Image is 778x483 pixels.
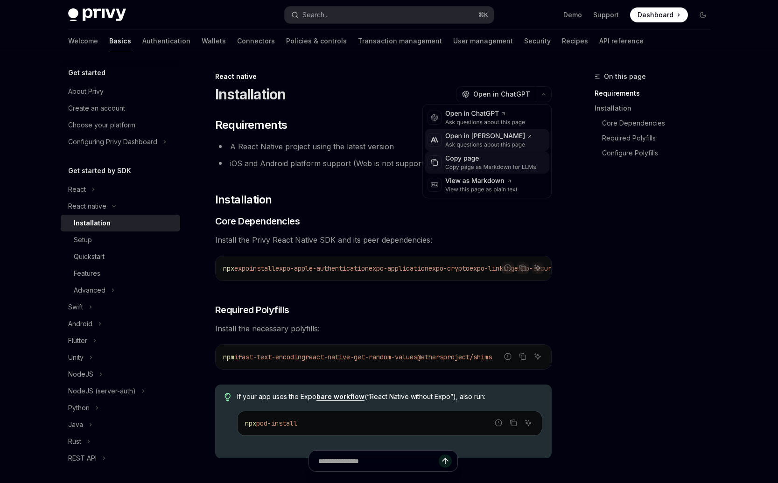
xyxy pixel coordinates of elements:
[74,251,105,262] div: Quickstart
[215,86,286,103] h1: Installation
[61,349,180,366] button: Toggle Unity section
[223,264,234,273] span: npx
[68,201,106,212] div: React native
[215,233,552,246] span: Install the Privy React Native SDK and its peer dependencies:
[68,369,93,380] div: NodeJS
[61,248,180,265] a: Quickstart
[61,198,180,215] button: Toggle React native section
[563,10,582,20] a: Demo
[68,352,84,363] div: Unity
[109,30,131,52] a: Basics
[532,350,544,363] button: Ask AI
[61,315,180,332] button: Toggle Android section
[61,399,180,416] button: Toggle Python section
[316,392,364,401] a: bare workflow
[61,450,180,467] button: Toggle REST API section
[68,436,81,447] div: Rust
[68,165,131,176] h5: Get started by SDK
[215,118,287,133] span: Requirements
[215,72,552,81] div: React native
[417,353,492,361] span: @ethersproject/shims
[245,419,256,427] span: npx
[68,86,104,97] div: About Privy
[514,264,578,273] span: expo-secure-store
[358,30,442,52] a: Transaction management
[234,264,249,273] span: expo
[502,350,514,363] button: Report incorrect code
[215,303,289,316] span: Required Polyfills
[224,393,231,401] svg: Tip
[61,133,180,150] button: Toggle Configuring Privy Dashboard section
[61,100,180,117] a: Create an account
[61,366,180,383] button: Toggle NodeJS section
[68,419,83,430] div: Java
[68,301,83,313] div: Swift
[428,264,470,273] span: expo-crypto
[638,10,673,20] span: Dashboard
[215,215,300,228] span: Core Dependencies
[142,30,190,52] a: Authentication
[507,417,519,429] button: Copy the contents from the code block
[595,131,718,146] a: Required Polyfills
[61,117,180,133] a: Choose your platform
[61,416,180,433] button: Toggle Java section
[593,10,619,20] a: Support
[522,417,534,429] button: Ask AI
[369,264,428,273] span: expo-application
[473,90,530,99] span: Open in ChatGPT
[517,350,529,363] button: Copy the contents from the code block
[492,417,505,429] button: Report incorrect code
[61,299,180,315] button: Toggle Swift section
[445,109,525,119] div: Open in ChatGPT
[305,353,417,361] span: react-native-get-random-values
[302,9,329,21] div: Search...
[61,215,180,231] a: Installation
[61,383,180,399] button: Toggle NodeJS (server-auth) section
[517,262,529,274] button: Copy the contents from the code block
[249,264,275,273] span: install
[68,385,136,397] div: NodeJS (server-auth)
[68,453,97,464] div: REST API
[215,140,552,153] li: A React Native project using the latest version
[74,268,100,279] div: Features
[470,264,514,273] span: expo-linking
[285,7,494,23] button: Open search
[445,186,518,193] div: View this page as plain text
[445,132,533,141] div: Open in [PERSON_NAME]
[68,318,92,329] div: Android
[68,136,157,147] div: Configuring Privy Dashboard
[445,119,525,126] div: Ask questions about this page
[238,353,305,361] span: fast-text-encoding
[61,282,180,299] button: Toggle Advanced section
[599,30,644,52] a: API reference
[68,184,86,195] div: React
[532,262,544,274] button: Ask AI
[215,192,272,207] span: Installation
[68,119,135,131] div: Choose your platform
[215,322,552,335] span: Install the necessary polyfills:
[478,11,488,19] span: ⌘ K
[595,101,718,116] a: Installation
[604,71,646,82] span: On this page
[318,451,439,471] input: Ask a question...
[456,86,536,102] button: Open in ChatGPT
[74,217,111,229] div: Installation
[439,455,452,468] button: Send message
[630,7,688,22] a: Dashboard
[256,419,297,427] span: pod-install
[74,234,92,245] div: Setup
[445,176,518,186] div: View as Markdown
[61,231,180,248] a: Setup
[61,433,180,450] button: Toggle Rust section
[61,181,180,198] button: Toggle React section
[68,67,105,78] h5: Get started
[445,141,533,148] div: Ask questions about this page
[74,285,105,296] div: Advanced
[562,30,588,52] a: Recipes
[237,30,275,52] a: Connectors
[524,30,551,52] a: Security
[68,402,90,413] div: Python
[695,7,710,22] button: Toggle dark mode
[453,30,513,52] a: User management
[234,353,238,361] span: i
